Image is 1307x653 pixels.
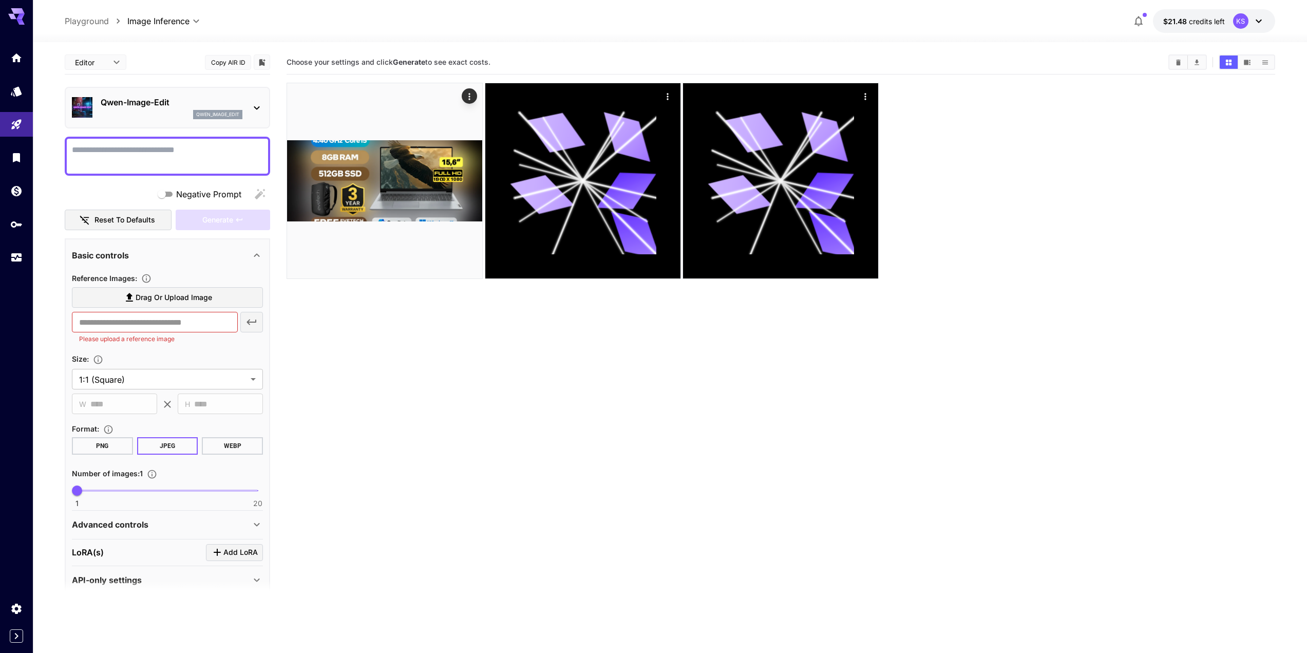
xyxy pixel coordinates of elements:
[75,498,79,509] span: 1
[196,111,239,118] p: qwen_image_edit
[72,287,263,308] label: Drag or upload image
[10,184,23,197] div: Wallet
[72,424,99,433] span: Format :
[72,546,104,558] p: LoRA(s)
[10,51,23,64] div: Home
[287,58,490,66] span: Choose your settings and click to see exact costs.
[10,629,23,643] button: Expand sidebar
[75,57,107,68] span: Editor
[660,88,675,104] div: Actions
[10,151,23,164] div: Library
[1256,55,1274,69] button: Show media in list view
[1188,55,1206,69] button: Download All
[205,55,251,70] button: Copy AIR ID
[79,374,247,386] span: 1:1 (Square)
[137,437,198,455] button: JPEG
[143,469,161,479] button: Specify how many images to generate in a single request. Each image generation will be charged se...
[10,251,23,264] div: Usage
[223,546,258,559] span: Add LoRA
[65,210,172,231] button: Reset to defaults
[65,15,109,27] a: Playground
[72,92,263,123] div: Qwen-Image-Editqwen_image_edit
[1168,54,1207,70] div: Clear AllDownload All
[462,88,477,104] div: Actions
[72,568,263,592] div: API-only settings
[72,274,137,283] span: Reference Images :
[72,512,263,537] div: Advanced controls
[72,243,263,268] div: Basic controls
[1163,17,1189,26] span: $21.48
[72,518,148,531] p: Advanced controls
[1163,16,1225,27] div: $21.4769
[79,398,86,410] span: W
[72,437,133,455] button: PNG
[1233,13,1248,29] div: KS
[1220,55,1238,69] button: Show media in grid view
[206,544,263,561] button: Click to add LoRA
[89,355,107,365] button: Adjust the dimensions of the generated image by specifying its width and height in pixels, or sel...
[136,291,212,304] span: Drag or upload image
[137,273,156,284] button: Upload a reference image to guide the result. This is needed for Image-to-Image or Inpainting. Su...
[1238,55,1256,69] button: Show media in video view
[72,355,89,363] span: Size :
[127,15,190,27] span: Image Inference
[72,249,129,262] p: Basic controls
[10,218,23,231] div: API Keys
[10,602,23,615] div: Settings
[185,398,190,410] span: H
[1169,55,1187,69] button: Clear All
[176,188,241,200] span: Negative Prompt
[99,424,118,435] button: Choose the file format for the output image.
[65,15,127,27] nav: breadcrumb
[10,85,23,98] div: Models
[72,574,142,586] p: API-only settings
[101,96,242,108] p: Qwen-Image-Edit
[858,88,874,104] div: Actions
[253,498,262,509] span: 20
[176,210,270,231] div: Please upload a reference image
[257,56,267,68] button: Add to library
[72,469,143,478] span: Number of images : 1
[287,83,482,278] img: Yx7S0yvruSZvWl2KIKQr7ziIQAAA
[393,58,425,66] b: Generate
[1189,17,1225,26] span: credits left
[10,118,23,131] div: Playground
[202,437,263,455] button: WEBP
[79,334,231,344] p: Please upload a reference image
[1219,54,1275,70] div: Show media in grid viewShow media in video viewShow media in list view
[1153,9,1275,33] button: $21.4769KS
